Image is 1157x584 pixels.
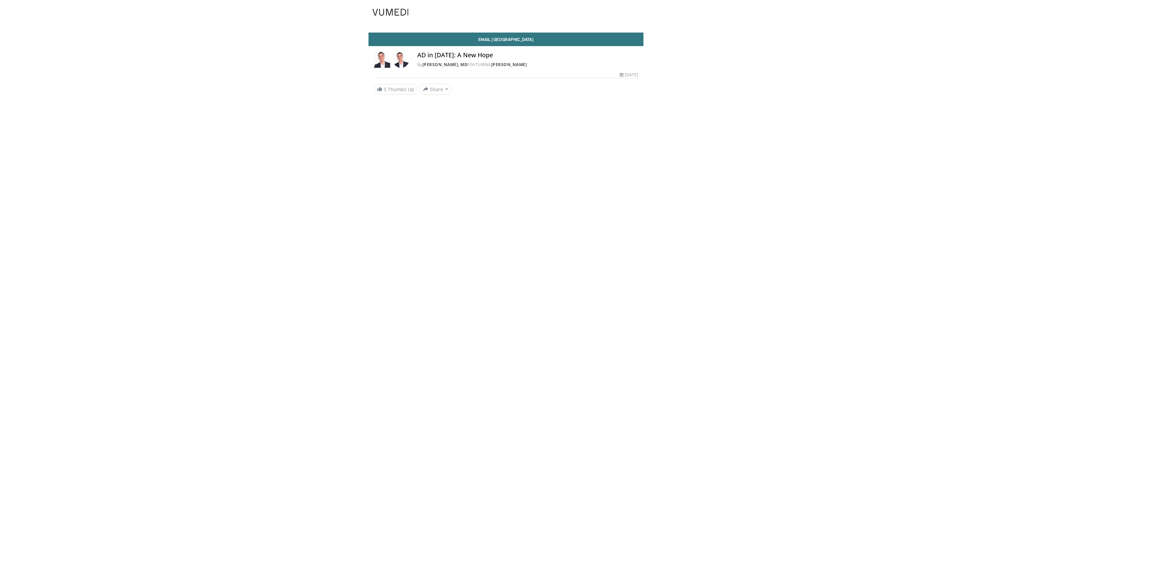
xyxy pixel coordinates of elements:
[620,72,638,78] div: [DATE]
[417,62,638,68] div: By FEATURING
[374,84,417,95] a: 5 Thumbs Up
[374,52,390,68] img: Diego Ruiz Dasilva, MD
[491,62,527,67] a: [PERSON_NAME]
[422,62,468,67] a: [PERSON_NAME], MD
[373,9,408,16] img: VuMedi Logo
[420,84,452,95] button: Share
[384,86,386,93] span: 5
[368,33,644,46] a: Email [GEOGRAPHIC_DATA]
[417,52,638,59] h4: AD in [DATE]: A New Hope
[393,52,409,68] img: Avatar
